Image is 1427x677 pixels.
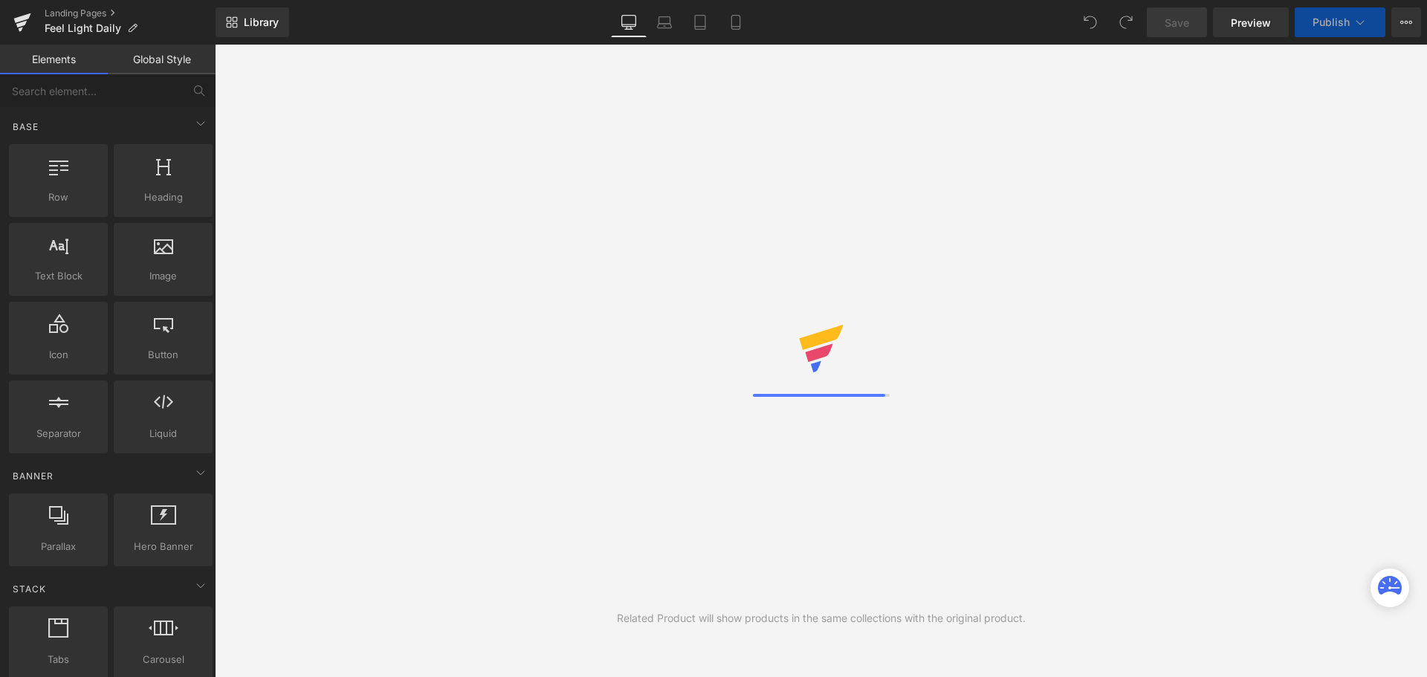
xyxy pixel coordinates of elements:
button: Undo [1075,7,1105,37]
button: More [1391,7,1421,37]
span: Hero Banner [118,539,208,554]
span: Preview [1231,15,1271,30]
a: Preview [1213,7,1289,37]
button: Publish [1295,7,1385,37]
a: Tablet [682,7,718,37]
button: Redo [1111,7,1141,37]
span: Carousel [118,652,208,667]
span: Save [1165,15,1189,30]
span: Separator [13,426,103,441]
span: Button [118,347,208,363]
span: Library [244,16,279,29]
span: Banner [11,469,55,483]
span: Text Block [13,268,103,284]
div: Related Product will show products in the same collections with the original product. [617,610,1026,626]
span: Tabs [13,652,103,667]
a: Laptop [647,7,682,37]
span: Row [13,190,103,205]
span: Feel Light Daily [45,22,121,34]
span: Liquid [118,426,208,441]
a: Landing Pages [45,7,216,19]
span: Heading [118,190,208,205]
a: Desktop [611,7,647,37]
span: Parallax [13,539,103,554]
span: Image [118,268,208,284]
span: Base [11,120,40,134]
span: Icon [13,347,103,363]
span: Publish [1313,16,1350,28]
span: Stack [11,582,48,596]
a: Mobile [718,7,754,37]
a: Global Style [108,45,216,74]
a: New Library [216,7,289,37]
